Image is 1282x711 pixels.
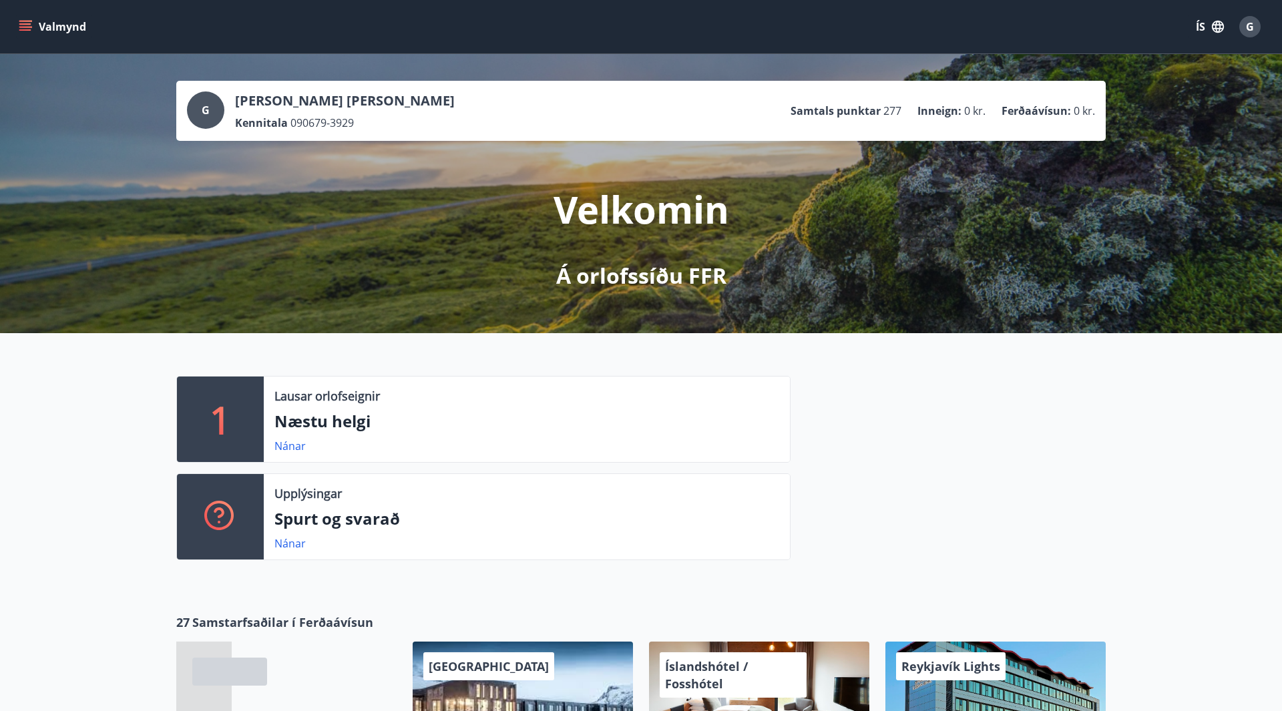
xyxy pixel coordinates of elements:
[210,394,231,445] p: 1
[192,614,373,631] span: Samstarfsaðilar í Ferðaávísun
[556,261,726,290] p: Á orlofssíðu FFR
[274,439,306,453] a: Nánar
[235,115,288,130] p: Kennitala
[274,485,342,502] p: Upplýsingar
[429,658,549,674] span: [GEOGRAPHIC_DATA]
[274,410,779,433] p: Næstu helgi
[274,536,306,551] a: Nánar
[1189,15,1231,39] button: ÍS
[290,115,354,130] span: 090679-3929
[1002,103,1071,118] p: Ferðaávísun :
[274,507,779,530] p: Spurt og svarað
[1246,19,1254,34] span: G
[917,103,961,118] p: Inneign :
[883,103,901,118] span: 277
[176,614,190,631] span: 27
[665,658,748,692] span: Íslandshótel / Fosshótel
[964,103,986,118] span: 0 kr.
[202,103,210,117] span: G
[554,184,729,234] p: Velkomin
[791,103,881,118] p: Samtals punktar
[235,91,455,110] p: [PERSON_NAME] [PERSON_NAME]
[16,15,91,39] button: menu
[274,387,380,405] p: Lausar orlofseignir
[901,658,1000,674] span: Reykjavík Lights
[1074,103,1095,118] span: 0 kr.
[1234,11,1266,43] button: G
